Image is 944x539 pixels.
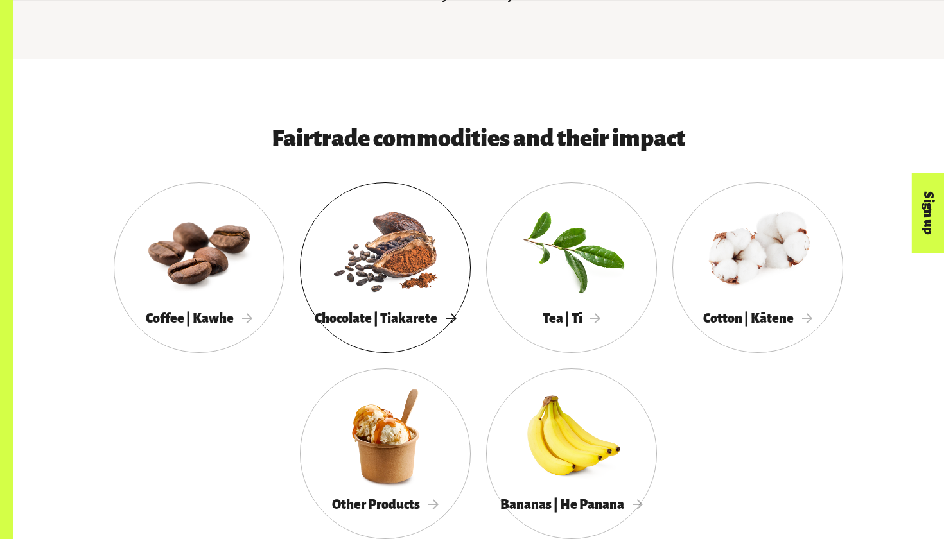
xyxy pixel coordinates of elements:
[486,182,657,353] a: Tea | Tī
[300,182,471,353] a: Chocolate | Tiakarete
[146,311,252,325] span: Coffee | Kawhe
[300,368,471,539] a: Other Products
[152,126,805,151] h3: Fairtrade commodities and their impact
[500,497,643,511] span: Bananas | He Panana
[114,182,284,353] a: Coffee | Kawhe
[672,182,843,353] a: Cotton | Kātene
[486,368,657,539] a: Bananas | He Panana
[543,311,601,325] span: Tea | Tī
[332,497,439,511] span: Other Products
[315,311,456,325] span: Chocolate | Tiakarete
[703,311,812,325] span: Cotton | Kātene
